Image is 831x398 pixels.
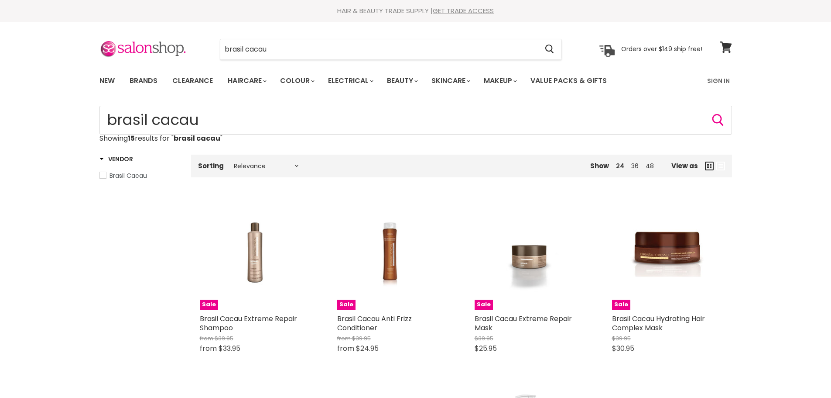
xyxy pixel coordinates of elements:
[200,343,217,353] span: from
[612,300,630,310] span: Sale
[524,72,613,90] a: Value Packs & Gifts
[128,133,135,143] strong: 15
[174,133,220,143] strong: brasil cacau
[99,155,133,163] h3: Vendor
[337,314,412,333] a: Brasil Cacau Anti Frizz Conditioner
[356,343,379,353] span: $24.95
[711,113,725,127] button: Search
[477,72,522,90] a: Makeup
[475,334,493,343] span: $39.95
[93,72,121,90] a: New
[99,106,732,135] input: Search
[621,45,702,53] p: Orders over $149 ship free!
[630,198,704,310] img: Brasil Cacau Hydrating Hair Complex Mask
[433,6,494,15] a: GET TRADE ACCESS
[220,39,562,60] form: Product
[352,334,371,343] span: $39.95
[220,39,538,59] input: Search
[380,72,423,90] a: Beauty
[200,300,218,310] span: Sale
[321,72,379,90] a: Electrical
[200,314,297,333] a: Brasil Cacau Extreme Repair Shampoo
[702,72,735,90] a: Sign In
[200,198,311,310] a: Brasil Cacau Extreme Repair ShampooSale
[631,162,639,170] a: 36
[274,72,320,90] a: Colour
[337,343,354,353] span: from
[123,72,164,90] a: Brands
[671,162,698,170] span: View as
[99,135,732,142] p: Showing results for " "
[221,72,272,90] a: Haircare
[200,334,213,343] span: from
[612,198,723,310] a: Brasil Cacau Hydrating Hair Complex MaskSale
[99,106,732,135] form: Product
[89,7,743,15] div: HAIR & BEAUTY TRADE SUPPLY |
[475,314,572,333] a: Brasil Cacau Extreme Repair Mask
[538,39,561,59] button: Search
[337,334,351,343] span: from
[475,343,497,353] span: $25.95
[493,198,567,310] img: Brasil Cacau Extreme Repair Mask
[612,334,631,343] span: $39.95
[646,162,654,170] a: 48
[89,68,743,93] nav: Main
[616,162,624,170] a: 24
[93,68,658,93] ul: Main menu
[337,198,448,310] a: Brasil Cacau Anti Frizz ConditionerSale
[612,314,705,333] a: Brasil Cacau Hydrating Hair Complex Mask
[215,334,233,343] span: $39.95
[612,343,634,353] span: $30.95
[356,198,430,310] img: Brasil Cacau Anti Frizz Conditioner
[99,171,180,180] a: Brasil Cacau
[218,198,292,310] img: Brasil Cacau Extreme Repair Shampoo
[425,72,475,90] a: Skincare
[475,198,586,310] a: Brasil Cacau Extreme Repair MaskSale
[198,162,224,170] label: Sorting
[166,72,219,90] a: Clearance
[219,343,240,353] span: $33.95
[475,300,493,310] span: Sale
[337,300,356,310] span: Sale
[109,171,147,180] span: Brasil Cacau
[590,161,609,170] span: Show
